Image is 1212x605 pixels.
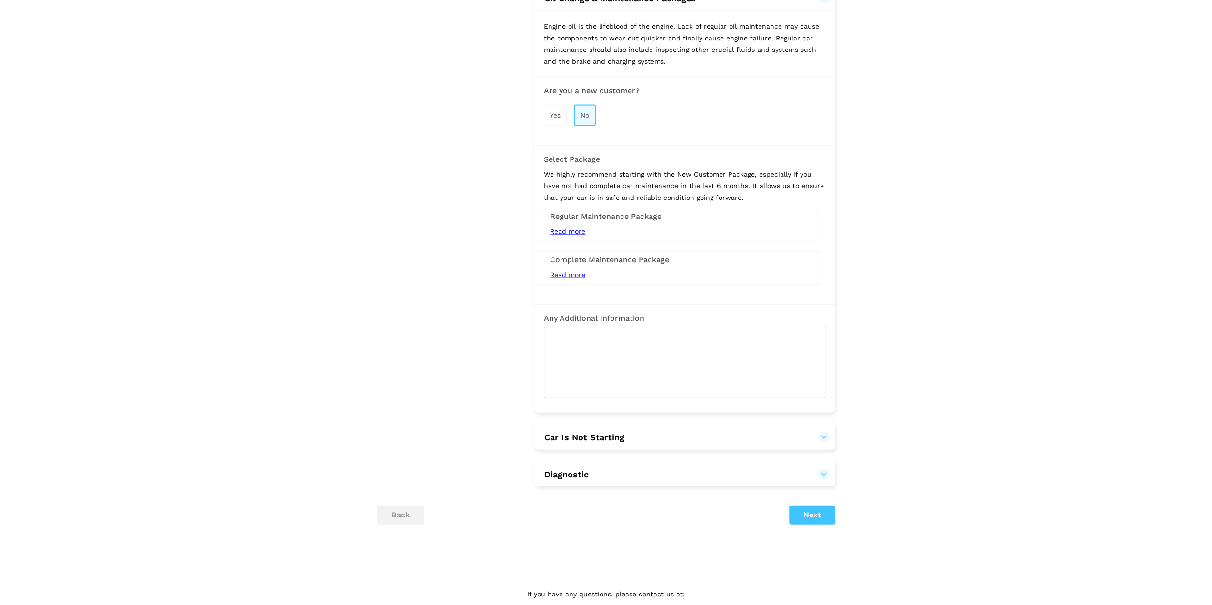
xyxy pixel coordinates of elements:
p: Engine oil is the lifeblood of the engine. Lack of regular oil maintenance may cause the componen... [534,11,835,77]
span: Yes [550,111,561,119]
button: Car Is Not Starting [544,432,825,443]
h3: Are you a new customer? [544,87,640,95]
h3: Select Package [544,155,825,164]
span: Read more [550,228,585,235]
h3: Complete Maintenance Package [550,256,805,264]
h3: Regular Maintenance Package [550,212,805,221]
button: Diagnostic [544,469,825,480]
span: Read more [550,271,585,278]
span: No [581,111,589,119]
button: back [377,506,424,525]
h3: Any Additional Information [544,314,825,323]
button: Next [789,506,835,525]
p: If you have any questions, please contact us at: [456,589,756,599]
p: We highly recommend starting with the New Customer Package, especially if you have not had comple... [544,169,825,204]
